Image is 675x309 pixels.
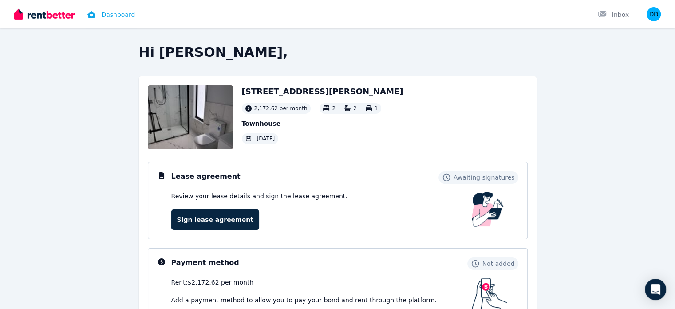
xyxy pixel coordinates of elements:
[242,119,403,128] p: Townhouse
[375,105,378,112] span: 1
[645,279,666,300] div: Open Intercom Messenger
[139,44,537,60] h2: Hi [PERSON_NAME],
[14,8,75,21] img: RentBetter
[171,296,472,305] p: Add a payment method to allow you to pay your bond and rent through the platform.
[254,105,308,112] span: 2,172.62 per month
[353,105,357,112] span: 2
[171,278,472,287] div: Rent: $2,172.62 per month
[171,257,239,268] h3: Payment method
[242,85,403,98] h2: [STREET_ADDRESS][PERSON_NAME]
[598,10,629,19] div: Inbox
[332,105,336,112] span: 2
[454,173,515,182] span: Awaiting signatures
[647,7,661,21] img: Deniz Demirel
[472,192,504,227] img: Lease Agreement
[171,192,347,201] p: Review your lease details and sign the lease agreement.
[171,209,259,230] a: Sign lease agreement
[257,135,275,142] span: [DATE]
[171,171,241,182] h3: Lease agreement
[482,259,515,268] span: Not added
[148,85,233,149] img: Property Url
[472,278,507,309] img: Payment method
